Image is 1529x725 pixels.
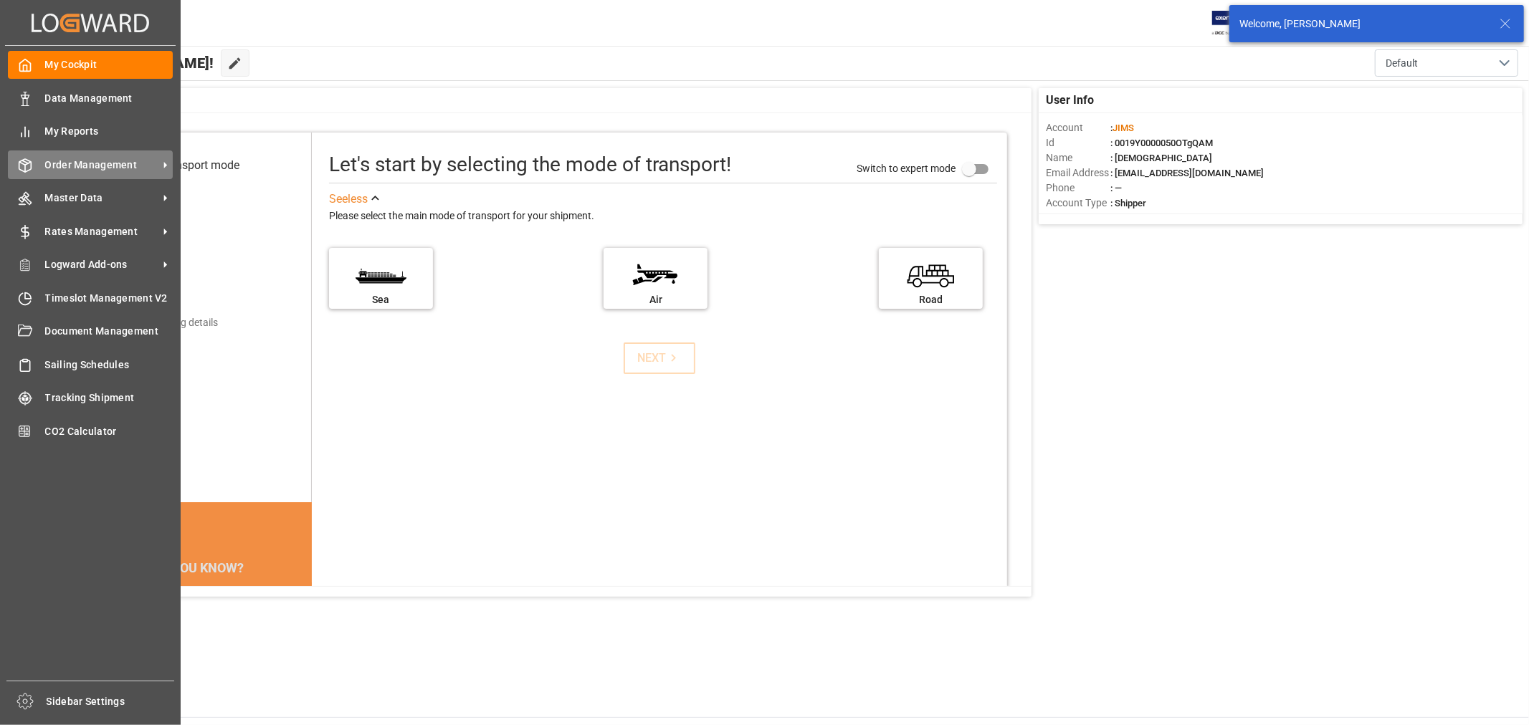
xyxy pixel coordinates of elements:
[45,57,173,72] span: My Cockpit
[1046,120,1110,135] span: Account
[45,224,158,239] span: Rates Management
[8,384,173,412] a: Tracking Shipment
[8,117,173,145] a: My Reports
[45,158,158,173] span: Order Management
[97,582,295,668] div: The energy needed to power one large container ship across the ocean in a single day is the same ...
[611,292,700,307] div: Air
[45,291,173,306] span: Timeslot Management V2
[1110,138,1213,148] span: : 0019Y0000050OTgQAM
[1239,16,1486,32] div: Welcome, [PERSON_NAME]
[857,162,956,173] span: Switch to expert mode
[8,417,173,445] a: CO2 Calculator
[59,49,214,77] span: Hello [PERSON_NAME]!
[47,694,175,709] span: Sidebar Settings
[8,350,173,378] a: Sailing Schedules
[8,284,173,312] a: Timeslot Management V2
[624,342,695,374] button: NEXT
[292,582,312,686] button: next slide / item
[1046,92,1094,109] span: User Info
[45,390,173,405] span: Tracking Shipment
[8,51,173,79] a: My Cockpit
[8,317,173,345] a: Document Management
[1046,181,1110,196] span: Phone
[637,350,681,367] div: NEXT
[1113,123,1134,133] span: JIMS
[45,357,173,373] span: Sailing Schedules
[1110,183,1122,193] span: : —
[128,157,239,174] div: Select transport mode
[1386,56,1418,71] span: Default
[45,324,173,339] span: Document Management
[1046,196,1110,211] span: Account Type
[1046,135,1110,150] span: Id
[80,552,312,582] div: DID YOU KNOW?
[45,124,173,139] span: My Reports
[886,292,976,307] div: Road
[1110,168,1264,178] span: : [EMAIL_ADDRESS][DOMAIN_NAME]
[1110,123,1134,133] span: :
[1375,49,1518,77] button: open menu
[45,91,173,106] span: Data Management
[45,424,173,439] span: CO2 Calculator
[1046,165,1110,181] span: Email Address
[1110,198,1146,208] span: : Shipper
[45,191,158,206] span: Master Data
[1110,153,1212,163] span: : [DEMOGRAPHIC_DATA]
[1212,11,1262,36] img: Exertis%20JAM%20-%20Email%20Logo.jpg_1722504956.jpg
[336,292,426,307] div: Sea
[329,208,997,225] div: Please select the main mode of transport for your shipment.
[329,150,731,180] div: Let's start by selecting the mode of transport!
[45,257,158,272] span: Logward Add-ons
[8,84,173,112] a: Data Management
[1046,150,1110,165] span: Name
[329,191,368,208] div: See less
